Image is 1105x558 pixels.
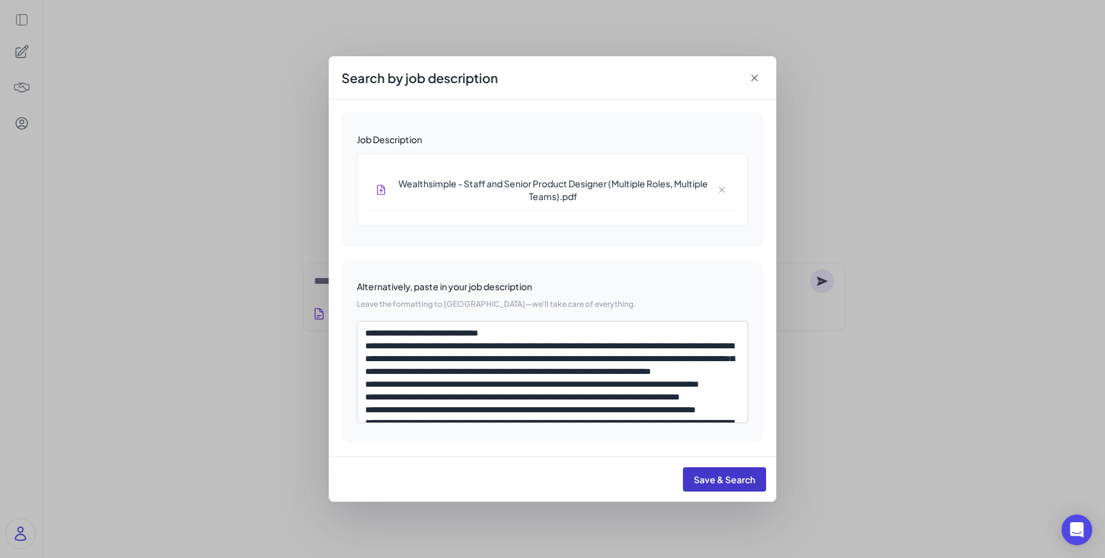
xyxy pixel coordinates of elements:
span: Search by job description [341,69,498,87]
button: Save & Search [683,467,766,492]
div: Job Description [357,133,748,146]
span: Save & Search [694,474,755,485]
p: Leave the formatting to [GEOGRAPHIC_DATA]—we'll take care of everything. [357,298,748,311]
div: Alternatively, paste in your job description [357,280,748,293]
div: Open Intercom Messenger [1062,515,1092,545]
span: Wealthsimple - Staff and Senior Product Designer (Multiple Roles, Multiple Teams).pdf [392,177,714,203]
